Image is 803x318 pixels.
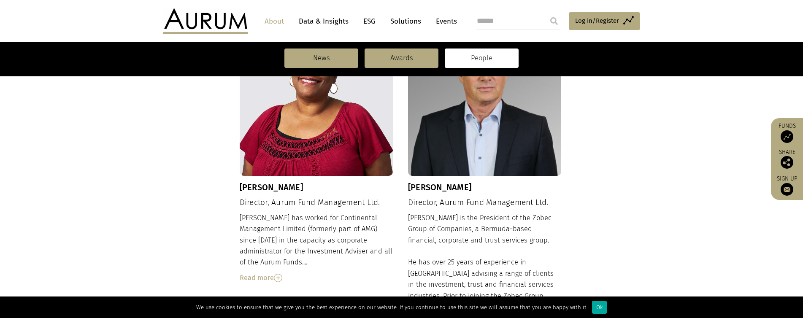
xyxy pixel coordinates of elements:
[284,49,358,68] a: News
[781,156,793,169] img: Share this post
[408,182,562,192] h3: [PERSON_NAME]
[775,122,799,143] a: Funds
[432,13,457,29] a: Events
[386,13,425,29] a: Solutions
[781,183,793,196] img: Sign up to our newsletter
[365,49,438,68] a: Awards
[775,175,799,196] a: Sign up
[569,12,640,30] a: Log in/Register
[260,13,288,29] a: About
[445,49,519,68] a: People
[408,198,562,208] h4: Director, Aurum Fund Management Ltd.
[274,274,282,282] img: Read More
[240,213,393,283] div: [PERSON_NAME] has worked for Continental Management Limited (formerly part of AMG) since [DATE] i...
[240,272,393,283] div: Read more
[240,182,393,192] h3: [PERSON_NAME]
[575,16,619,26] span: Log in/Register
[592,301,607,314] div: Ok
[240,198,393,208] h4: Director, Aurum Fund Management Ltd.
[163,8,248,34] img: Aurum
[775,149,799,169] div: Share
[359,13,380,29] a: ESG
[295,13,353,29] a: Data & Insights
[546,13,562,30] input: Submit
[781,130,793,143] img: Access Funds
